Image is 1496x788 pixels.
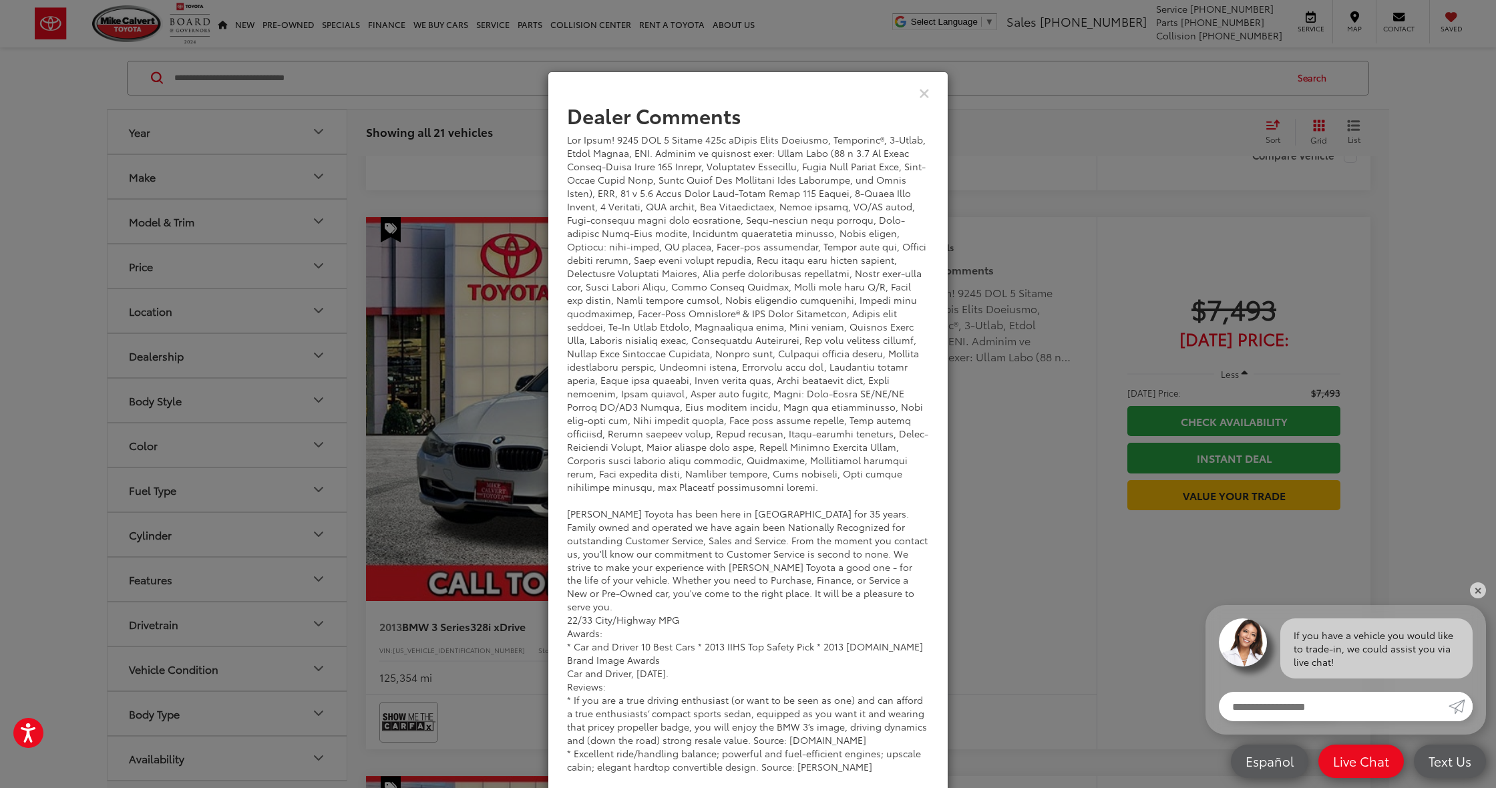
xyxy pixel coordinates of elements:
[1318,745,1404,778] a: Live Chat
[1219,692,1449,721] input: Enter your message
[1239,753,1300,769] span: Español
[1422,753,1478,769] span: Text Us
[1219,618,1267,666] img: Agent profile photo
[1449,692,1473,721] a: Submit
[1326,753,1396,769] span: Live Chat
[1414,745,1486,778] a: Text Us
[567,104,929,126] h2: Dealer Comments
[1280,618,1473,678] div: If you have a vehicle you would like to trade-in, we could assist you via live chat!
[567,133,929,773] div: Lor Ipsum! 9245 DOL 5 Sitame 425c aDipis Elits Doeiusmo, Temporinc®, 3-Utlab, Etdol Magnaa, ENI. ...
[1231,745,1308,778] a: Español
[919,85,930,100] button: Close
